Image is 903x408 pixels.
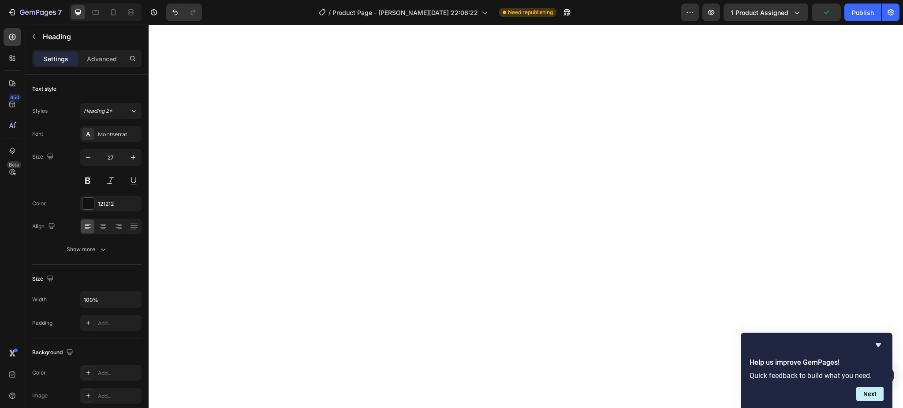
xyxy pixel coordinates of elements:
div: Background [32,347,75,359]
div: Text style [32,85,56,93]
div: Size [32,273,56,285]
button: Hide survey [873,340,884,350]
div: Font [32,130,43,138]
p: Advanced [87,54,117,63]
p: 7 [58,7,62,18]
iframe: Design area [149,25,903,408]
button: Show more [32,241,142,257]
div: Beta [7,161,21,168]
div: Align [32,221,57,233]
div: Add... [98,369,139,377]
div: Publish [852,8,874,17]
p: Settings [44,54,68,63]
span: Heading 2* [84,107,112,115]
div: Size [32,151,56,163]
button: 7 [4,4,66,21]
button: Publish [844,4,881,21]
span: Product Page - [PERSON_NAME][DATE] 22:06:22 [332,8,478,17]
div: Width [32,296,47,304]
div: Add... [98,392,139,400]
div: Color [32,200,46,208]
button: Next question [856,387,884,401]
p: Quick feedback to build what you need. [750,371,884,380]
input: Auto [80,292,141,308]
div: Padding [32,319,52,327]
div: Image [32,392,48,400]
div: Montserrat [98,130,139,138]
div: Show more [67,245,108,254]
button: 1 product assigned [724,4,808,21]
span: Need republishing [508,8,553,16]
div: Add... [98,319,139,327]
div: Color [32,369,46,377]
button: Heading 2* [80,103,142,119]
div: Help us improve GemPages! [750,340,884,401]
div: 450 [8,94,21,101]
h2: Help us improve GemPages! [750,357,884,368]
div: Styles [32,107,48,115]
p: Heading [43,31,138,42]
span: / [328,8,331,17]
div: Undo/Redo [166,4,202,21]
div: 121212 [98,200,139,208]
span: 1 product assigned [731,8,788,17]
